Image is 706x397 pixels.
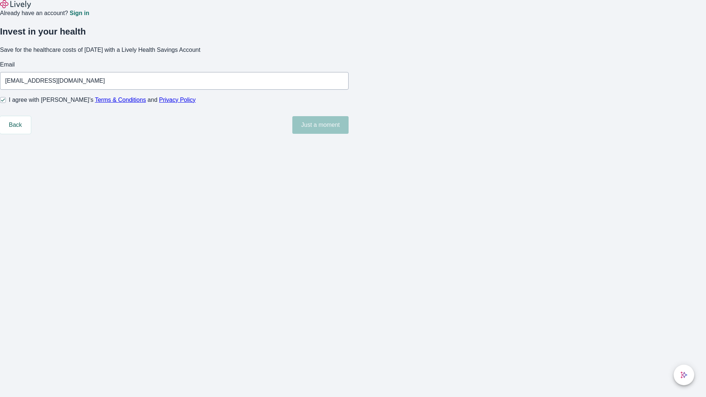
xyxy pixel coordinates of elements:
a: Terms & Conditions [95,97,146,103]
svg: Lively AI Assistant [680,371,688,379]
button: chat [674,365,694,385]
a: Sign in [69,10,89,16]
span: I agree with [PERSON_NAME]’s and [9,96,196,104]
a: Privacy Policy [159,97,196,103]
